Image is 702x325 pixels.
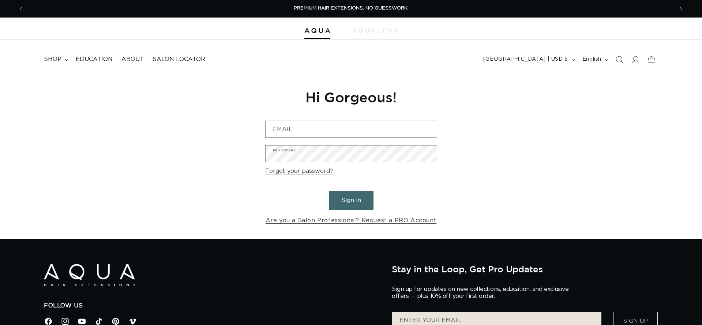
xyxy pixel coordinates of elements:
span: English [582,56,601,63]
h1: Hi Gorgeous! [265,88,437,106]
img: aqualyna.com [352,28,398,33]
button: [GEOGRAPHIC_DATA] | USD $ [479,53,578,67]
span: About [121,56,144,63]
a: Are you a Salon Professional? Request a PRO Account [266,215,437,226]
summary: Search [611,52,627,68]
a: Forgot your password? [265,166,333,177]
img: Aqua Hair Extensions [44,264,135,286]
span: [GEOGRAPHIC_DATA] | USD $ [483,56,568,63]
span: shop [44,56,61,63]
span: Salon Locator [153,56,205,63]
button: English [578,53,611,67]
a: Salon Locator [148,51,210,68]
input: Email [266,121,437,137]
button: Sign in [329,191,373,210]
h2: Follow Us [44,302,381,310]
img: Aqua Hair Extensions [304,28,330,33]
button: Previous announcement [13,2,29,16]
a: About [117,51,148,68]
span: PREMIUM HAIR EXTENSIONS. NO GUESSWORK. [294,6,409,11]
summary: shop [40,51,71,68]
h2: Stay in the Loop, Get Pro Updates [392,264,658,274]
button: Next announcement [673,2,689,16]
a: Education [71,51,117,68]
span: Education [76,56,113,63]
iframe: Chat Widget [665,290,702,325]
p: Sign up for updates on new collections, education, and exclusive offers — plus 10% off your first... [392,286,575,300]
